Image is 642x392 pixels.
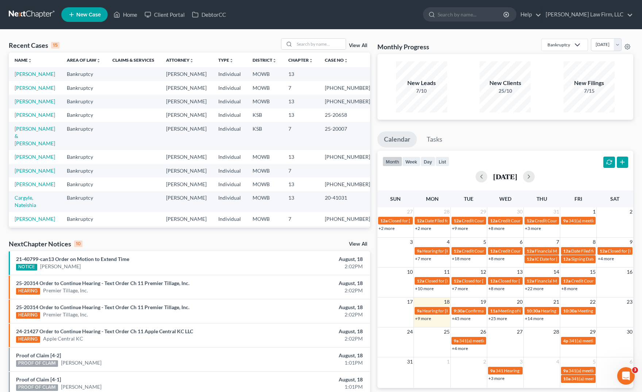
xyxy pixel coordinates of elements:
a: DebtorCC [188,8,230,21]
td: Bankruptcy [61,81,107,95]
span: Meeting of Creditors for [PERSON_NAME] [498,308,579,314]
td: Individual [212,226,247,239]
span: 6 [519,238,523,246]
td: Individual [212,95,247,108]
td: Bankruptcy [61,191,107,212]
i: unfold_more [309,58,313,63]
td: MOWB [247,67,282,81]
i: unfold_more [189,58,194,63]
td: Individual [212,108,247,122]
td: Individual [212,150,247,164]
a: +25 more [488,316,507,321]
span: Thu [537,196,547,202]
span: 9a [563,218,568,223]
div: August, 18 [252,304,362,311]
a: Premier Tillage, Inc. [43,287,88,294]
td: 7 [282,226,319,239]
td: 13 [282,95,319,108]
span: 13 [516,268,523,276]
span: 9a [490,368,495,373]
span: 9a [454,338,458,343]
span: 24 [406,327,414,336]
td: MOWB [247,164,282,177]
td: 7 [282,122,319,150]
span: Closed for [PERSON_NAME] [425,278,480,284]
td: Bankruptcy [61,212,107,226]
td: [PERSON_NAME] [160,164,212,177]
span: 6 [629,357,633,366]
span: 12a [527,248,534,254]
span: 5 [592,357,596,366]
td: 13 [282,191,319,212]
span: 31 [406,357,414,366]
iframe: Intercom live chat [617,367,635,385]
a: Area of Lawunfold_more [67,57,101,63]
a: [PERSON_NAME] [15,71,55,77]
a: Apple Central KC [43,335,83,342]
span: 12a [600,248,607,254]
td: 7 [282,81,319,95]
a: +14 more [525,316,543,321]
td: MOWB [247,177,282,191]
a: [PERSON_NAME] [15,85,55,91]
a: +18 more [452,256,470,261]
span: 12a [454,278,461,284]
a: +3 more [488,376,504,381]
div: 15 [51,42,59,49]
a: Client Portal [141,8,188,21]
td: [PERSON_NAME] [160,81,212,95]
td: Bankruptcy [61,226,107,239]
div: 7/15 [564,87,615,95]
span: Credit Counseling for [PERSON_NAME] [498,218,574,223]
a: Proof of Claim [4-1] [16,376,61,383]
span: Credit Counseling for [PERSON_NAME] [462,218,538,223]
a: +2 more [415,226,431,231]
a: Attorneyunfold_more [166,57,194,63]
span: Credit Counseling for [PERSON_NAME] [535,218,611,223]
span: 9a [563,368,568,373]
div: 2:02PM [252,287,362,294]
td: [PHONE_NUMBER] [319,150,376,164]
span: 12a [563,248,570,254]
td: [PHONE_NUMBER] [319,212,376,226]
span: Closed for [PERSON_NAME] & [PERSON_NAME] [388,218,482,223]
span: 12a [563,256,570,262]
span: 8 [592,238,596,246]
a: +3 more [525,226,541,231]
td: Bankruptcy [61,108,107,122]
a: Chapterunfold_more [288,57,313,63]
div: New Clients [480,79,531,87]
a: +22 more [525,286,543,291]
a: 21-40799-can13 Order on Motion to Extend Time [16,256,129,262]
div: 1:01PM [252,383,362,391]
span: 12a [490,248,497,254]
td: MOWB [247,212,282,226]
span: 4 [446,238,450,246]
span: Mon [426,196,439,202]
i: unfold_more [28,58,32,63]
div: Recent Cases [9,41,59,50]
span: 10a [563,376,570,381]
a: +45 more [452,316,470,321]
a: +9 more [415,316,431,321]
a: +4 more [452,346,468,351]
h2: [DATE] [493,173,517,180]
span: Hearing for [PERSON_NAME] [422,248,479,254]
td: KSB [247,122,282,150]
td: 13 [282,67,319,81]
span: 30 [626,327,633,336]
span: 341(a) meeting for [PERSON_NAME] [459,338,530,343]
span: 27 [406,207,414,216]
span: 12a [454,248,461,254]
td: 7 [282,212,319,226]
input: Search by name... [295,39,346,49]
a: [PERSON_NAME] Law Firm, LLC [542,8,633,21]
a: Home [110,8,141,21]
span: Hearing for [PERSON_NAME] [422,308,479,314]
span: Closed for [PERSON_NAME] [462,278,516,284]
span: 11a [490,308,497,314]
span: New Case [76,12,101,18]
span: 5 [483,238,487,246]
span: 10 [406,268,414,276]
span: 12 [480,268,487,276]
